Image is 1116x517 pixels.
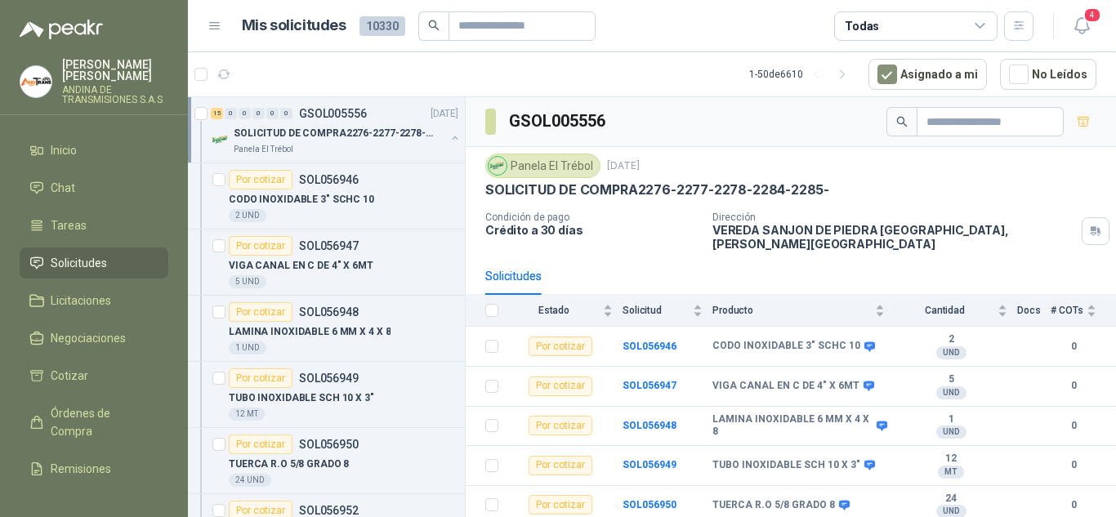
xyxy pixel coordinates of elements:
a: Cotizar [20,360,168,391]
span: Cantidad [895,305,994,316]
a: Negociaciones [20,323,168,354]
img: Company Logo [20,66,51,97]
button: No Leídos [1000,59,1096,90]
div: 0 [280,108,292,119]
div: UND [936,426,966,439]
b: 0 [1051,378,1096,394]
a: Tareas [20,210,168,241]
div: Por cotizar [229,170,292,189]
div: 1 - 50 de 6610 [749,61,855,87]
p: SOL056946 [299,174,359,185]
p: Dirección [712,212,1075,223]
b: 0 [1051,497,1096,513]
b: SOL056950 [623,499,676,510]
div: 1 UND [229,341,266,354]
button: 4 [1067,11,1096,41]
p: VEREDA SANJON DE PIEDRA [GEOGRAPHIC_DATA] , [PERSON_NAME][GEOGRAPHIC_DATA] [712,223,1075,251]
p: [DATE] [431,106,458,122]
span: Tareas [51,216,87,234]
p: SOL056952 [299,505,359,516]
span: Negociaciones [51,329,126,347]
span: Remisiones [51,460,111,478]
p: LAMINA INOXIDABLE 6 MM X 4 X 8 [229,324,391,340]
h1: Mis solicitudes [242,14,346,38]
p: CODO INOXIDABLE 3" SCHC 10 [229,192,374,207]
a: Inicio [20,135,168,166]
b: CODO INOXIDABLE 3" SCHC 10 [712,340,860,353]
p: VIGA CANAL EN C DE 4" X 6MT [229,258,373,274]
div: 2 UND [229,209,266,222]
span: # COTs [1051,305,1083,316]
a: Órdenes de Compra [20,398,168,447]
p: ANDINA DE TRANSMISIONES S.A.S [62,85,168,105]
span: Inicio [51,141,77,159]
th: Docs [1017,295,1051,327]
b: 0 [1051,418,1096,434]
a: 15 0 0 0 0 0 GSOL005556[DATE] Company LogoSOLICITUD DE COMPRA2276-2277-2278-2284-2285-Panela El T... [211,104,462,156]
span: Chat [51,179,75,197]
div: 5 UND [229,275,266,288]
th: Producto [712,295,895,327]
a: SOL056946 [623,341,676,352]
span: Estado [508,305,600,316]
a: SOL056948 [623,420,676,431]
div: 15 [211,108,223,119]
p: SOL056949 [299,372,359,384]
div: Por cotizar [229,236,292,256]
p: Crédito a 30 días [485,223,699,237]
a: Por cotizarSOL056946CODO INOXIDABLE 3" SCHC 102 UND [188,163,465,230]
th: # COTs [1051,295,1116,327]
div: 0 [239,108,251,119]
div: 0 [266,108,279,119]
b: 12 [895,452,1007,466]
div: Por cotizar [529,456,592,475]
th: Cantidad [895,295,1017,327]
a: SOL056949 [623,459,676,470]
p: TUBO INOXIDABLE SCH 10 X 3" [229,390,374,406]
div: 0 [225,108,237,119]
a: SOL056947 [623,380,676,391]
span: Solicitud [623,305,690,316]
div: Por cotizar [529,336,592,356]
h3: GSOL005556 [509,109,608,134]
b: 2 [895,333,1007,346]
span: search [896,116,908,127]
span: Órdenes de Compra [51,404,153,440]
div: Por cotizar [529,377,592,396]
p: SOL056948 [299,306,359,318]
div: Por cotizar [529,495,592,515]
span: Licitaciones [51,292,111,310]
span: Producto [712,305,872,316]
div: 24 UND [229,474,271,487]
b: TUBO INOXIDABLE SCH 10 X 3" [712,459,860,472]
span: 4 [1083,7,1101,23]
a: Solicitudes [20,247,168,279]
th: Solicitud [623,295,712,327]
div: Por cotizar [229,435,292,454]
a: Chat [20,172,168,203]
p: SOLICITUD DE COMPRA2276-2277-2278-2284-2285- [485,181,829,198]
span: Solicitudes [51,254,107,272]
div: 0 [252,108,265,119]
a: Por cotizarSOL056950TUERCA R.O 5/8 GRADO 824 UND [188,428,465,494]
p: [PERSON_NAME] [PERSON_NAME] [62,59,168,82]
img: Company Logo [211,130,230,149]
b: 5 [895,373,1007,386]
a: Por cotizarSOL056948LAMINA INOXIDABLE 6 MM X 4 X 81 UND [188,296,465,362]
p: GSOL005556 [299,108,367,119]
b: 1 [895,413,1007,426]
p: TUERCA R.O 5/8 GRADO 8 [229,457,349,472]
b: 0 [1051,457,1096,473]
p: SOL056950 [299,439,359,450]
a: Remisiones [20,453,168,484]
img: Company Logo [489,157,507,175]
img: Logo peakr [20,20,103,39]
p: Panela El Trébol [234,143,293,156]
span: Cotizar [51,367,88,385]
div: Por cotizar [229,368,292,388]
span: search [428,20,440,31]
b: TUERCA R.O 5/8 GRADO 8 [712,499,835,512]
